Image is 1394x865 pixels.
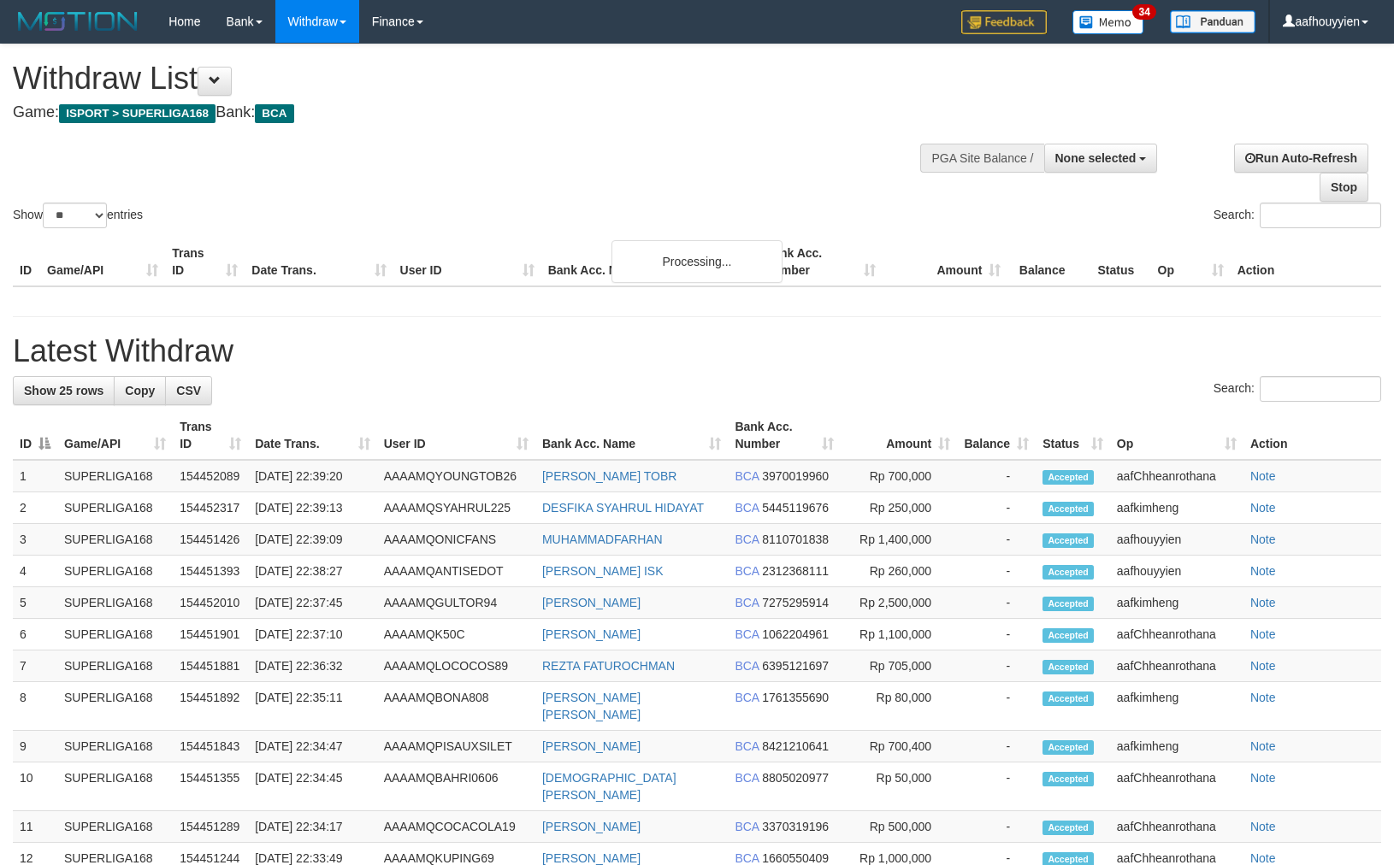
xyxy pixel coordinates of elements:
[735,691,759,704] span: BCA
[841,619,958,650] td: Rp 1,100,000
[1043,470,1094,485] span: Accepted
[165,376,212,405] a: CSV
[1043,691,1094,706] span: Accepted
[920,144,1043,173] div: PGA Site Balance /
[1043,740,1094,755] span: Accepted
[13,762,57,811] td: 10
[758,238,883,286] th: Bank Acc. Number
[1110,411,1243,460] th: Op: activate to sort column ascending
[173,619,248,650] td: 154451901
[957,682,1036,731] td: -
[957,650,1036,682] td: -
[248,411,377,460] th: Date Trans.: activate to sort column ascending
[735,469,759,483] span: BCA
[173,587,248,619] td: 154452010
[841,650,958,682] td: Rp 705,000
[1151,238,1231,286] th: Op
[735,596,759,609] span: BCA
[13,460,57,492] td: 1
[1250,771,1276,785] a: Note
[1250,659,1276,673] a: Note
[377,492,535,524] td: AAAAMQSYAHRUL225
[173,762,248,811] td: 154451355
[57,492,173,524] td: SUPERLIGA168
[1110,682,1243,731] td: aafkimheng
[1110,587,1243,619] td: aafkimheng
[735,820,759,833] span: BCA
[542,564,664,578] a: [PERSON_NAME] ISK
[883,238,1007,286] th: Amount
[13,619,57,650] td: 6
[1043,502,1094,516] span: Accepted
[1110,524,1243,556] td: aafhouyyien
[762,596,829,609] span: Copy 7275295914 to clipboard
[59,104,216,123] span: ISPORT > SUPERLIGA168
[1260,376,1381,402] input: Search:
[1250,596,1276,609] a: Note
[957,811,1036,843] td: -
[255,104,293,123] span: BCA
[57,811,173,843] td: SUPERLIGA168
[735,659,759,673] span: BCA
[762,533,829,546] span: Copy 8110701838 to clipboard
[173,556,248,587] td: 154451393
[377,587,535,619] td: AAAAMQGULTOR94
[13,62,913,96] h1: Withdraw List
[1043,660,1094,674] span: Accepted
[735,564,759,578] span: BCA
[541,238,758,286] th: Bank Acc. Name
[1110,762,1243,811] td: aafChheanrothana
[1234,144,1368,173] a: Run Auto-Refresh
[762,564,829,578] span: Copy 2312368111 to clipboard
[1250,501,1276,515] a: Note
[841,524,958,556] td: Rp 1,400,000
[57,731,173,762] td: SUPERLIGA168
[377,762,535,811] td: AAAAMQBAHRI0606
[1260,203,1381,228] input: Search:
[762,501,829,515] span: Copy 5445119676 to clipboard
[735,851,759,865] span: BCA
[762,739,829,753] span: Copy 8421210641 to clipboard
[377,556,535,587] td: AAAAMQANTISEDOT
[248,650,377,682] td: [DATE] 22:36:32
[957,731,1036,762] td: -
[165,238,245,286] th: Trans ID
[841,556,958,587] td: Rp 260,000
[1110,811,1243,843] td: aafChheanrothana
[735,739,759,753] span: BCA
[248,619,377,650] td: [DATE] 22:37:10
[173,650,248,682] td: 154451881
[762,820,829,833] span: Copy 3370319196 to clipboard
[173,524,248,556] td: 154451426
[1250,739,1276,753] a: Note
[1250,691,1276,704] a: Note
[1043,628,1094,643] span: Accepted
[57,556,173,587] td: SUPERLIGA168
[1110,731,1243,762] td: aafkimheng
[611,240,783,283] div: Processing...
[13,376,115,405] a: Show 25 rows
[13,238,40,286] th: ID
[1110,460,1243,492] td: aafChheanrothana
[961,10,1047,34] img: Feedback.jpg
[114,376,166,405] a: Copy
[1214,203,1381,228] label: Search:
[542,659,675,673] a: REZTA FATUROCHMAN
[762,627,829,641] span: Copy 1062204961 to clipboard
[1110,556,1243,587] td: aafhouyyien
[248,556,377,587] td: [DATE] 22:38:27
[957,762,1036,811] td: -
[377,460,535,492] td: AAAAMQYOUNGTOB26
[735,771,759,785] span: BCA
[393,238,541,286] th: User ID
[13,524,57,556] td: 3
[377,524,535,556] td: AAAAMQONICFANS
[542,596,641,609] a: [PERSON_NAME]
[1214,376,1381,402] label: Search:
[13,682,57,731] td: 8
[841,731,958,762] td: Rp 700,400
[13,104,913,121] h4: Game: Bank:
[248,524,377,556] td: [DATE] 22:39:09
[43,203,107,228] select: Showentries
[13,556,57,587] td: 4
